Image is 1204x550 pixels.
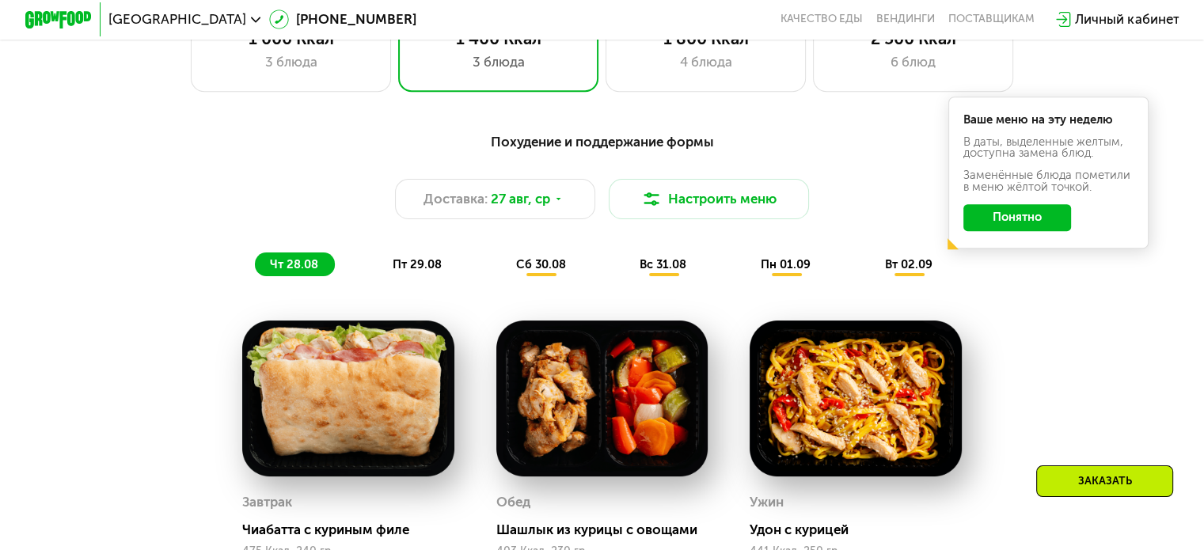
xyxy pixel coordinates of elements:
[750,490,784,515] div: Ужин
[781,13,863,26] a: Качество еды
[423,189,488,209] span: Доставка:
[609,179,810,219] button: Настроить меню
[269,9,416,29] a: [PHONE_NUMBER]
[416,52,581,72] div: 3 блюда
[963,114,1134,126] div: Ваше меню на эту неделю
[491,189,550,209] span: 27 авг, ср
[108,13,246,26] span: [GEOGRAPHIC_DATA]
[623,52,788,72] div: 4 блюда
[963,204,1071,231] button: Понятно
[948,13,1035,26] div: поставщикам
[270,257,318,271] span: чт 28.08
[1075,9,1179,29] div: Личный кабинет
[242,490,292,515] div: Завтрак
[208,52,374,72] div: 3 блюда
[496,522,721,538] div: Шашлык из курицы с овощами
[963,169,1134,193] div: Заменённые блюда пометили в меню жёлтой точкой.
[516,257,566,271] span: сб 30.08
[1036,465,1173,497] div: Заказать
[885,257,932,271] span: вт 02.09
[963,136,1134,160] div: В даты, выделенные желтым, доступна замена блюд.
[750,522,974,538] div: Удон с курицей
[640,257,686,271] span: вс 31.08
[496,490,530,515] div: Обед
[107,131,1097,152] div: Похудение и поддержание формы
[830,52,996,72] div: 6 блюд
[761,257,811,271] span: пн 01.09
[242,522,467,538] div: Чиабатта с куриным филе
[393,257,442,271] span: пт 29.08
[876,13,935,26] a: Вендинги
